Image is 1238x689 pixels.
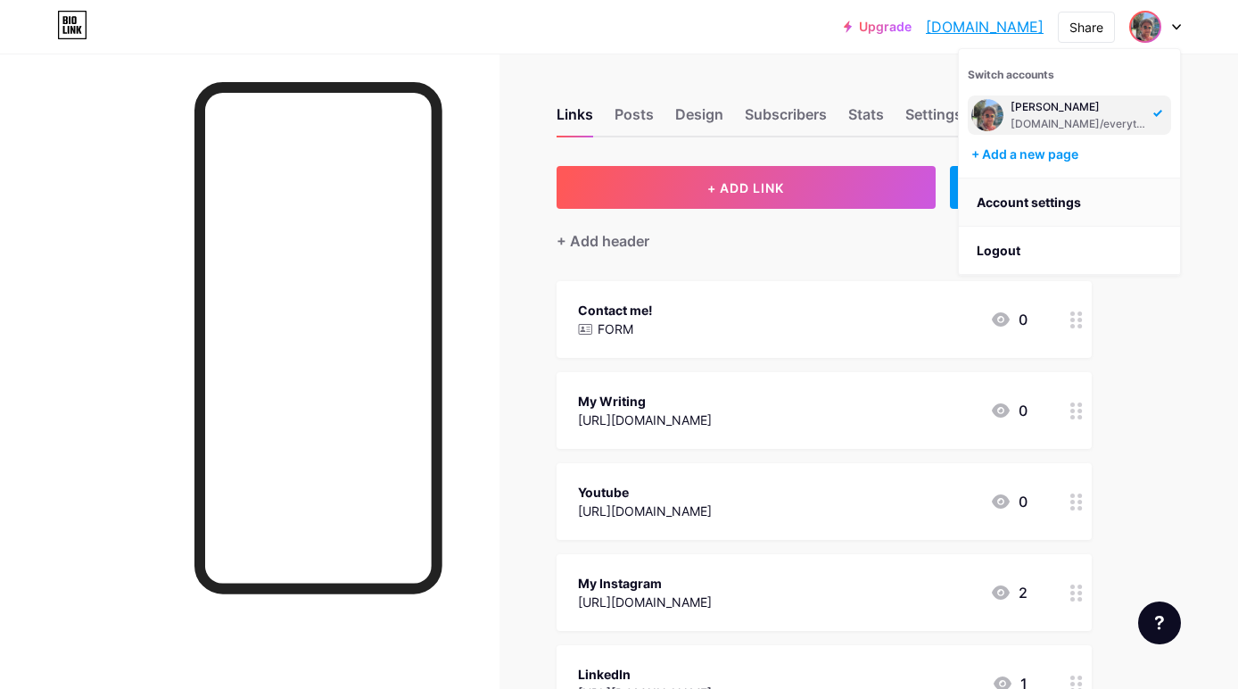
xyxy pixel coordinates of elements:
[926,16,1044,37] a: [DOMAIN_NAME]
[1131,12,1160,41] img: hugobertrand
[990,491,1028,512] div: 0
[971,99,1003,131] img: hugobertrand
[848,104,884,136] div: Stats
[598,320,633,338] p: FORM
[1011,117,1148,131] div: [DOMAIN_NAME]/everythingtwisted
[745,104,827,136] div: Subscribers
[578,392,712,411] div: My Writing
[990,309,1028,330] div: 0
[905,104,962,136] div: Settings
[971,145,1171,163] div: + Add a new page
[990,582,1028,603] div: 2
[578,502,712,520] div: [URL][DOMAIN_NAME]
[578,411,712,429] div: [URL][DOMAIN_NAME]
[844,20,912,34] a: Upgrade
[578,665,712,684] div: LinkedIn
[950,166,1092,209] div: + ADD EMBED
[578,574,712,593] div: My Instagram
[578,593,712,611] div: [URL][DOMAIN_NAME]
[578,301,653,320] div: Contact me!
[990,400,1028,421] div: 0
[675,104,723,136] div: Design
[557,104,593,136] div: Links
[959,227,1180,275] li: Logout
[959,178,1180,227] a: Account settings
[968,68,1054,81] span: Switch accounts
[578,483,712,502] div: Youtube
[1011,100,1148,114] div: [PERSON_NAME]
[557,230,649,252] div: + Add header
[1069,18,1103,37] div: Share
[615,104,654,136] div: Posts
[707,180,784,195] span: + ADD LINK
[557,166,936,209] button: + ADD LINK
